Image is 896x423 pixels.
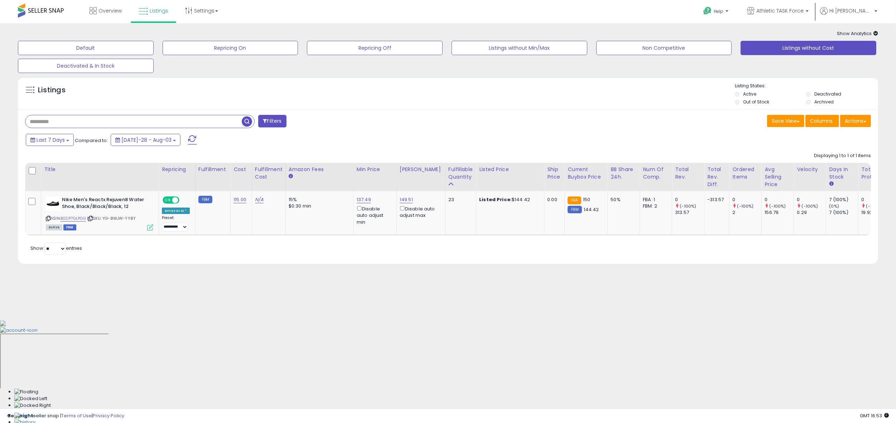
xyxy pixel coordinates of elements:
small: (-100%) [737,203,754,209]
button: Deactivated & In Stock [18,59,154,73]
div: 7 (100%) [829,209,858,216]
span: Listings [150,7,168,14]
button: Last 7 Days [26,134,74,146]
span: OFF [178,197,190,203]
small: FBM [198,196,212,203]
small: FBA [568,196,581,204]
div: BB Share 24h. [611,166,637,181]
small: Amazon Fees. [289,173,293,180]
div: 0 [732,196,761,203]
div: Fulfillment [198,166,227,173]
label: Deactivated [814,91,841,97]
button: Listings without Min/Max [452,41,587,55]
small: (0%) [829,203,839,209]
div: ASIN: [46,196,153,230]
small: (-100%) [680,203,697,209]
b: Nike Men's Reactx Rejuven8 Water Shoe, Black/Black/Black, 12 [62,196,149,211]
a: N/A [255,196,264,203]
div: Fulfillable Quantity [448,166,473,181]
div: FBA: 1 [643,196,666,203]
div: $144.42 [479,196,539,203]
span: Hi [PERSON_NAME] [829,7,872,14]
div: 7 (100%) [829,196,858,203]
a: 149.51 [400,196,413,203]
span: [DATE]-28 - Aug-03 [121,136,172,144]
label: Archived [814,99,834,105]
button: [DATE]-28 - Aug-03 [111,134,180,146]
div: Repricing [162,166,192,173]
label: Out of Stock [743,99,769,105]
span: Compared to: [75,137,108,144]
span: Show: entries [30,245,82,252]
button: Listings without Cost [741,41,876,55]
button: Repricing Off [307,41,443,55]
div: 19.92 [861,209,890,216]
div: Displaying 1 to 1 of 1 items [814,152,871,159]
label: Active [743,91,756,97]
div: Fulfillment Cost [255,166,283,181]
div: 0.29 [797,209,826,216]
small: Days In Stock. [829,181,833,187]
a: 137.49 [357,196,371,203]
div: 0 [765,196,794,203]
img: Home [14,413,34,419]
a: Hi [PERSON_NAME] [820,7,877,23]
div: 0 [675,196,704,203]
span: Athletic TASK Force [756,7,804,14]
span: Help [714,8,723,14]
span: | SKU: YG-8WJW-YY8Y [87,215,136,221]
small: FBM [568,206,582,213]
h5: Listings [38,85,66,95]
span: Last 7 Days [37,136,65,144]
button: Repricing On [163,41,298,55]
div: 2 [732,209,761,216]
div: 0 [861,196,890,203]
div: 0 [797,196,826,203]
button: Default [18,41,154,55]
div: FBM: 2 [643,203,666,209]
img: 31NBcFFVl+L._SL40_.jpg [46,196,60,211]
div: 313.57 [675,209,704,216]
div: Current Buybox Price [568,166,604,181]
div: Cost [233,166,249,173]
button: Actions [840,115,871,127]
div: 50% [611,196,634,203]
div: -313.57 [707,196,724,203]
span: All listings currently available for purchase on Amazon [46,224,62,230]
span: 150 [583,196,590,203]
div: Amazon AI * [162,208,190,214]
span: Columns [810,117,833,125]
small: (-100%) [770,203,786,209]
div: 156.79 [765,209,794,216]
img: Floating [14,389,38,395]
a: 115.00 [233,196,246,203]
div: Days In Stock [829,166,855,181]
div: Title [44,166,156,173]
button: Columns [805,115,839,127]
span: Overview [98,7,122,14]
div: Velocity [797,166,823,173]
div: Total Rev. [675,166,701,181]
small: (-100%) [866,203,883,209]
button: Non Competitive [596,41,732,55]
div: [PERSON_NAME] [400,166,442,173]
p: Listing States: [735,83,878,89]
div: Preset: [162,215,190,232]
div: Disable auto adjust max [400,205,440,219]
div: Min Price [357,166,394,173]
button: Save View [767,115,804,127]
img: Docked Left [14,395,47,402]
div: 0.00 [547,196,559,203]
div: Avg Selling Price [765,166,791,188]
div: Total Rev. Diff. [707,166,726,188]
b: Listed Price: [479,196,512,203]
a: B0DP7GLPGG [61,215,86,222]
div: 15% [289,196,348,203]
div: Listed Price [479,166,541,173]
button: Filters [258,115,286,127]
small: (-100%) [802,203,818,209]
i: Get Help [703,6,712,15]
div: Num of Comp. [643,166,669,181]
div: Ordered Items [732,166,758,181]
div: 23 [448,196,471,203]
